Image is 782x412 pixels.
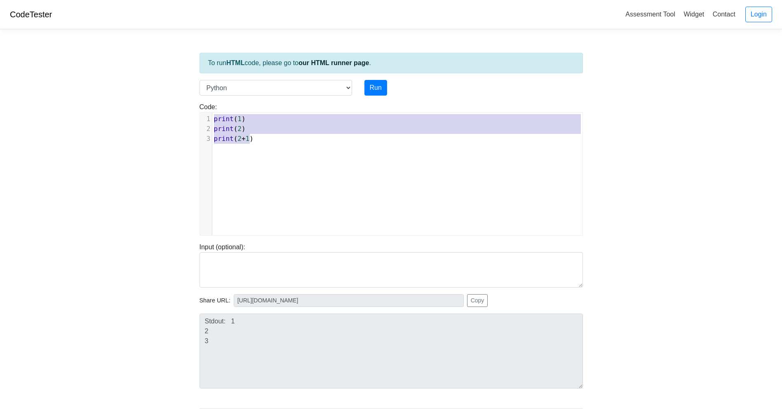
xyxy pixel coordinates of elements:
[214,125,234,133] span: print
[680,7,707,21] a: Widget
[200,296,230,305] span: Share URL:
[193,102,589,236] div: Code:
[226,59,244,66] strong: HTML
[237,115,242,123] span: 1
[298,59,369,66] a: our HTML runner page
[214,135,254,143] span: ( )
[234,294,464,307] input: No share available yet
[242,135,246,143] span: +
[214,115,246,123] span: ( )
[237,135,242,143] span: 2
[200,53,583,73] div: To run code, please go to .
[364,80,387,96] button: Run
[237,125,242,133] span: 2
[193,242,589,288] div: Input (optional):
[200,124,212,134] div: 2
[745,7,772,22] a: Login
[200,114,212,124] div: 1
[214,135,234,143] span: print
[622,7,679,21] a: Assessment Tool
[246,135,250,143] span: 1
[214,125,246,133] span: ( )
[467,294,488,307] button: Copy
[214,115,234,123] span: print
[709,7,739,21] a: Contact
[200,134,212,144] div: 3
[10,10,52,19] a: CodeTester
